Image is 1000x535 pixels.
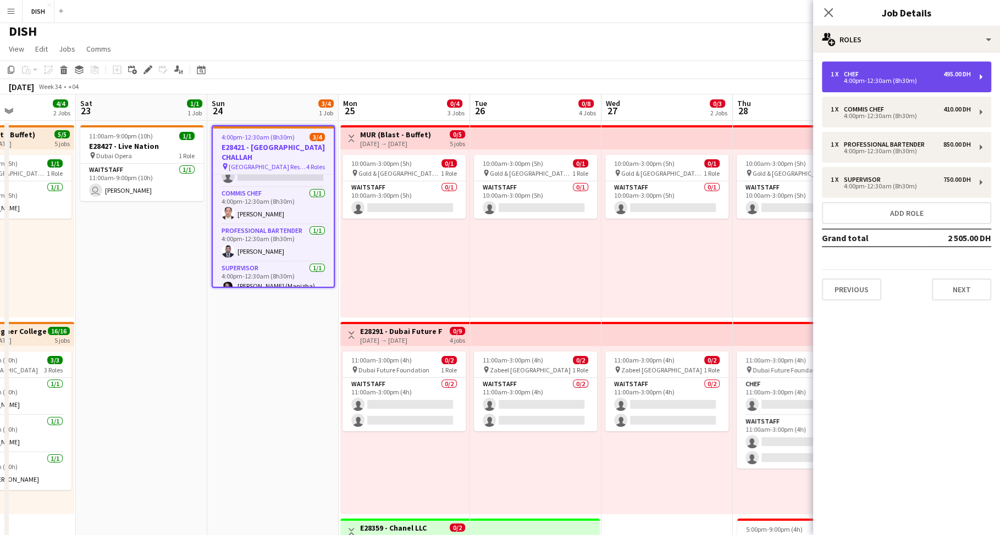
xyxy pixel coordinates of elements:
div: 4:00pm-12:30am (8h30m) [831,148,971,154]
div: 4 Jobs [579,109,596,117]
span: 25 [341,104,357,117]
app-job-card: 11:00am-9:00pm (10h)1/1E28427 - Live Nation Dubai Opera1 RoleWaitstaff1/111:00am-9:00pm (10h) [PE... [80,125,203,201]
span: 11:00am-9:00pm (10h) [89,132,153,140]
app-card-role: Waitstaff0/211:00am-3:00pm (4h) [342,378,466,431]
div: 1 Job [319,109,333,117]
h3: MUR (Blast - Buffet) [360,130,431,140]
span: Thu [737,98,751,108]
span: View [9,44,24,54]
div: Commis Chef [844,105,888,113]
span: 1 Role [47,169,63,177]
div: 10:00am-3:00pm (5h)0/1 Gold & [GEOGRAPHIC_DATA], [PERSON_NAME] Rd - Al Quoz - Al Quoz Industrial ... [342,155,466,219]
span: 4/4 [53,99,68,108]
span: Comms [86,44,111,54]
span: 3/3 [47,356,63,364]
span: Zabeel [GEOGRAPHIC_DATA] [490,366,571,374]
span: 0/3 [710,99,725,108]
span: 24 [210,104,225,117]
a: Comms [82,42,115,56]
h3: Job Details [813,5,1000,20]
div: 2 Jobs [53,109,70,117]
div: 2 Jobs [710,109,727,117]
div: 10:00am-3:00pm (5h)0/1 Gold & [GEOGRAPHIC_DATA], [PERSON_NAME] Rd - Al Quoz - Al Quoz Industrial ... [474,155,597,219]
span: 0/4 [447,99,462,108]
span: 1 Role [572,169,588,177]
span: Jobs [59,44,75,54]
div: 850.00 DH [943,141,971,148]
span: 4:00pm-12:30am (8h30m) (Mon) [222,133,310,141]
span: Wed [606,98,620,108]
span: 11:00am-3:00pm (4h) [614,356,675,364]
div: 1 x [831,105,844,113]
span: 4 Roles [306,163,325,171]
span: Dubai Future Foundation [753,366,824,374]
span: 11:00am-3:00pm (4h) [351,356,412,364]
span: 0/1 [704,159,720,168]
div: [DATE] [9,81,34,92]
span: 11:00am-3:00pm (4h) [745,356,806,364]
div: 410.00 DH [943,105,971,113]
span: Mon [343,98,357,108]
button: Previous [822,278,881,300]
span: 0/2 [450,523,465,532]
span: 0/9 [450,327,465,335]
span: 1 Role [572,366,588,374]
span: 1 Role [704,169,720,177]
span: 10:00am-3:00pm (5h) [614,159,675,168]
span: 0/8 [578,99,594,108]
h3: E28427 - Live Nation [80,141,203,151]
span: 28 [736,104,751,117]
app-job-card: 10:00am-3:00pm (5h)0/1 Gold & [GEOGRAPHIC_DATA], [PERSON_NAME] Rd - Al Quoz - Al Quoz Industrial ... [737,155,860,219]
div: 4:00pm-12:30am (8h30m) [831,113,971,119]
button: DISH [23,1,54,22]
app-card-role: Waitstaff0/211:00am-3:00pm (4h) [605,378,728,431]
span: 3/4 [318,99,334,108]
a: Jobs [54,42,80,56]
span: 5/5 [54,130,70,138]
div: Roles [813,26,1000,53]
app-card-role: Waitstaff0/211:00am-3:00pm (4h) [737,415,860,469]
div: 1 x [831,70,844,78]
span: 1/1 [47,159,63,168]
app-job-card: 11:00am-3:00pm (4h)0/2 Zabeel [GEOGRAPHIC_DATA]1 RoleWaitstaff0/211:00am-3:00pm (4h) [605,352,728,431]
div: 750.00 DH [943,176,971,183]
span: Sun [212,98,225,108]
span: Tue [474,98,487,108]
div: 1 x [831,176,844,183]
app-card-role: Waitstaff1/111:00am-9:00pm (10h) [PERSON_NAME] [80,164,203,201]
span: [GEOGRAPHIC_DATA] Residence, JLT [229,163,306,171]
span: 1 Role [441,366,457,374]
a: Edit [31,42,52,56]
h3: E28359 - Chanel LLC [360,523,427,533]
span: 1 Role [704,366,720,374]
app-job-card: 4:00pm-12:30am (8h30m) (Mon)3/4E28421 - [GEOGRAPHIC_DATA] CHALLAH [GEOGRAPHIC_DATA] Residence, JL... [212,125,335,288]
span: Gold & [GEOGRAPHIC_DATA], [PERSON_NAME] Rd - Al Quoz - Al Quoz Industrial Area 3 - [GEOGRAPHIC_DA... [753,169,835,177]
app-job-card: 10:00am-3:00pm (5h)0/1 Gold & [GEOGRAPHIC_DATA], [PERSON_NAME] Rd - Al Quoz - Al Quoz Industrial ... [605,155,728,219]
span: 0/2 [704,356,720,364]
span: 27 [604,104,620,117]
div: 4:00pm-12:30am (8h30m) [831,183,971,189]
span: 10:00am-3:00pm (5h) [351,159,412,168]
span: Week 34 [36,82,64,91]
a: View [4,42,29,56]
h1: DISH [9,23,37,40]
app-card-role: Waitstaff0/110:00am-3:00pm (5h) [474,181,597,219]
span: 0/1 [573,159,588,168]
app-card-role: Waitstaff0/110:00am-3:00pm (5h) [605,181,728,219]
app-card-role: Professional Bartender1/14:00pm-12:30am (8h30m)[PERSON_NAME] [213,225,334,262]
app-card-role: Supervisor1/14:00pm-12:30am (8h30m)[PERSON_NAME] (Manizha) [PERSON_NAME] [213,262,334,303]
span: 11:00am-3:00pm (4h) [483,356,543,364]
app-job-card: 11:00am-3:00pm (4h)0/2 Zabeel [GEOGRAPHIC_DATA]1 RoleWaitstaff0/211:00am-3:00pm (4h) [474,352,597,431]
div: +04 [68,82,79,91]
div: 3 Jobs [447,109,465,117]
app-job-card: 11:00am-3:00pm (4h)0/3 Dubai Future Foundation2 RolesChef0/111:00am-3:00pm (4h) Waitstaff0/211:00... [737,352,860,469]
app-card-role: Chef0/111:00am-3:00pm (4h) [737,378,860,415]
button: Add role [822,202,991,224]
span: 0/2 [441,356,457,364]
span: 26 [473,104,487,117]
